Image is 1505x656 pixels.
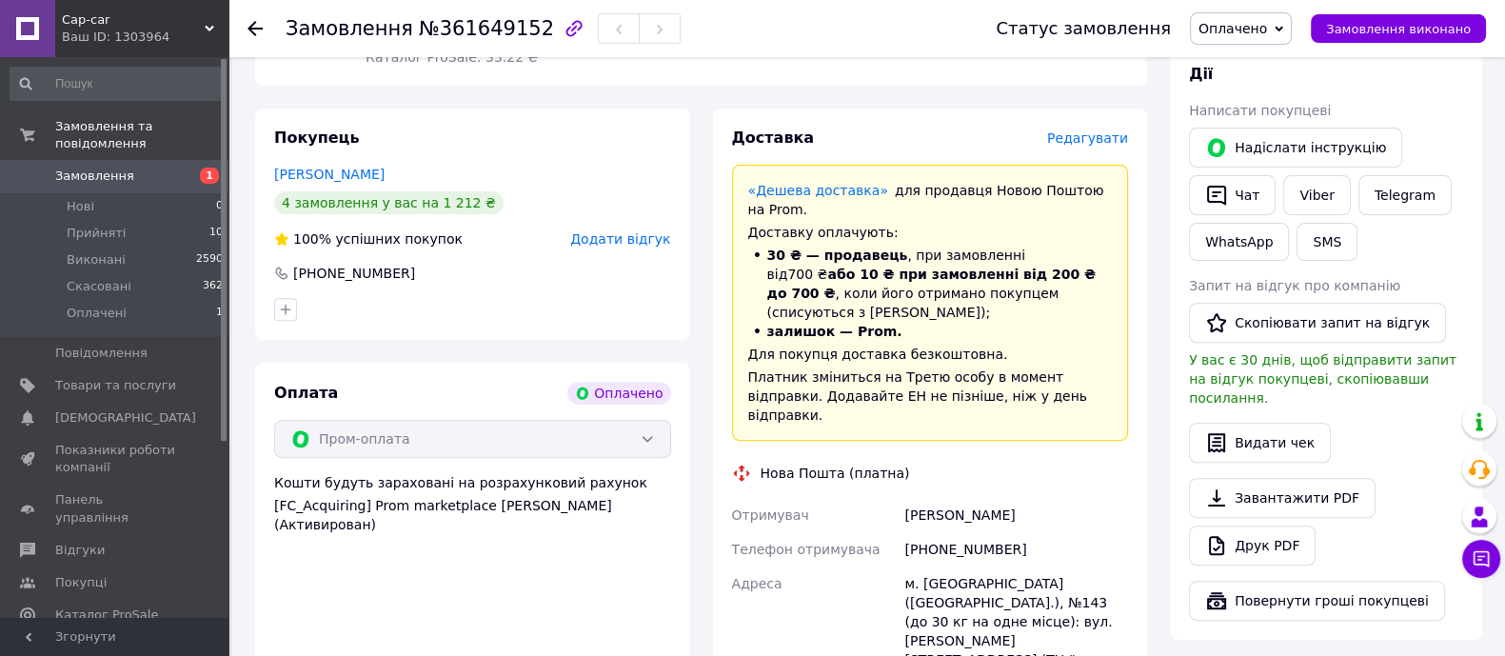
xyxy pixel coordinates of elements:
div: Нова Пошта (платна) [756,464,915,483]
li: , при замовленні від 700 ₴ , коли його отримано покупцем (списуються з [PERSON_NAME]); [748,246,1113,322]
span: Оплачено [1198,21,1267,36]
span: Замовлення [55,168,134,185]
span: Відгуки [55,542,105,559]
span: Товари та послуги [55,377,176,394]
div: 4 замовлення у вас на 1 212 ₴ [274,191,504,214]
span: Панель управління [55,491,176,526]
span: Прийняті [67,225,126,242]
span: 362 [203,278,223,295]
div: [FC_Acquiring] Prom marketplace [PERSON_NAME] (Активирован) [274,496,671,534]
div: Платник зміниться на Третю особу в момент відправки. Додавайте ЕН не пізніше, ніж у день відправки. [748,368,1113,425]
span: У вас є 30 днів, щоб відправити запит на відгук покупцеві, скопіювавши посилання. [1189,352,1456,406]
span: Каталог ProSale [55,606,158,624]
button: Чат з покупцем [1462,540,1500,578]
span: Доставка [732,129,815,147]
button: Скопіювати запит на відгук [1189,303,1446,343]
div: [PHONE_NUMBER] [901,532,1132,567]
div: для продавця Новою Поштою на Prom. [748,181,1113,219]
span: Показники роботи компанії [55,442,176,476]
button: Видати чек [1189,423,1331,463]
span: 100% [293,231,331,247]
span: Покупці [55,574,107,591]
a: Telegram [1358,175,1452,215]
span: залишок — Prom. [767,324,902,339]
button: Надіслати інструкцію [1189,128,1402,168]
span: Телефон отримувача [732,542,881,557]
span: Замовлення виконано [1326,22,1471,36]
div: Статус замовлення [996,19,1171,38]
span: 1 [200,168,219,184]
span: 2590 [196,251,223,268]
span: Повідомлення [55,345,148,362]
span: 0 [216,198,223,215]
div: Доставку оплачують: [748,223,1113,242]
span: [DEMOGRAPHIC_DATA] [55,409,196,427]
button: SMS [1297,223,1357,261]
input: Пошук [10,67,225,101]
div: Повернутися назад [248,19,263,38]
span: Отримувач [732,507,809,523]
span: Покупець [274,129,360,147]
div: Ваш ID: 1303964 [62,29,228,46]
span: Написати покупцеві [1189,103,1331,118]
a: «Дешева доставка» [748,183,888,198]
span: 1 [216,305,223,322]
a: Viber [1283,175,1350,215]
div: Оплачено [567,382,670,405]
button: Замовлення виконано [1311,14,1486,43]
div: успішних покупок [274,229,463,248]
span: №361649152 [419,17,554,40]
div: [PHONE_NUMBER] [291,264,417,283]
span: Оплачені [67,305,127,322]
span: Замовлення [286,17,413,40]
span: 10 [209,225,223,242]
div: Для покупця доставка безкоштовна. [748,345,1113,364]
span: Запит на відгук про компанію [1189,278,1400,293]
span: Замовлення та повідомлення [55,118,228,152]
a: WhatsApp [1189,223,1289,261]
span: Каталог ProSale: 33.22 ₴ [366,50,538,65]
span: Дії [1189,65,1213,83]
button: Повернути гроші покупцеві [1189,581,1445,621]
a: [PERSON_NAME] [274,167,385,182]
div: Кошти будуть зараховані на розрахунковий рахунок [274,473,671,534]
span: 30 ₴ — продавець [767,248,908,263]
span: або 10 ₴ при замовленні від 200 ₴ до 700 ₴ [767,267,1096,301]
span: Редагувати [1047,130,1128,146]
div: [PERSON_NAME] [901,498,1132,532]
span: Виконані [67,251,126,268]
span: Нові [67,198,94,215]
span: Оплата [274,384,338,402]
span: Cap-car [62,11,205,29]
button: Чат [1189,175,1276,215]
span: Скасовані [67,278,131,295]
span: Додати відгук [570,231,670,247]
span: Адреса [732,576,782,591]
a: Друк PDF [1189,526,1316,566]
a: Завантажити PDF [1189,478,1376,518]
